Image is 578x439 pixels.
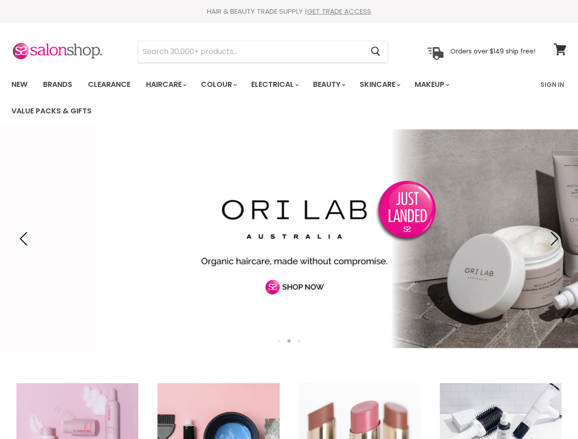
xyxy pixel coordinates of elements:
a: Electrical [244,75,304,94]
li: Page dot 1 [277,339,281,343]
a: Skincare [353,75,406,94]
p: Orders over $149 ship free! [450,47,535,55]
a: Value Packs & Gifts [5,102,98,121]
a: Sign In [535,75,570,94]
button: Previous [16,230,34,248]
input: Search [138,41,363,62]
li: Page dot 2 [287,339,291,343]
a: Beauty [306,75,351,94]
a: Makeup [408,75,455,94]
ul: Main menu [5,71,535,124]
a: Colour [194,75,243,94]
a: GET TRADE ACCESS [307,6,371,16]
form: Product [138,41,388,63]
li: Page dot 3 [297,339,301,343]
a: Clearance [81,75,137,94]
a: Brands [36,75,79,94]
button: Next [544,230,562,248]
a: Haircare [139,75,192,94]
a: New [5,75,34,94]
button: Search [363,41,388,62]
